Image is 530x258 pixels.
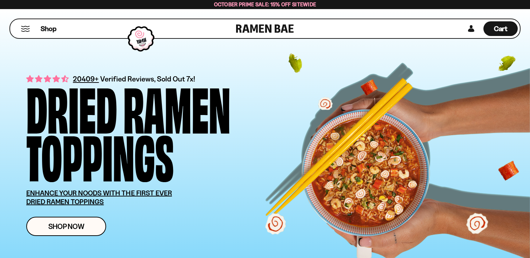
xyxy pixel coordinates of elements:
span: Cart [494,24,508,33]
button: Mobile Menu Trigger [21,26,30,32]
a: Shop Now [26,217,106,236]
div: Cart [483,19,518,38]
span: Shop [41,24,56,34]
a: Shop [41,21,56,36]
span: Shop Now [48,223,84,230]
div: Ramen [123,83,230,130]
u: ENHANCE YOUR NOODS WITH THE FIRST EVER DRIED RAMEN TOPPINGS [26,189,172,206]
div: Toppings [26,130,174,178]
div: Dried [26,83,117,130]
span: October Prime Sale: 15% off Sitewide [214,1,316,8]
